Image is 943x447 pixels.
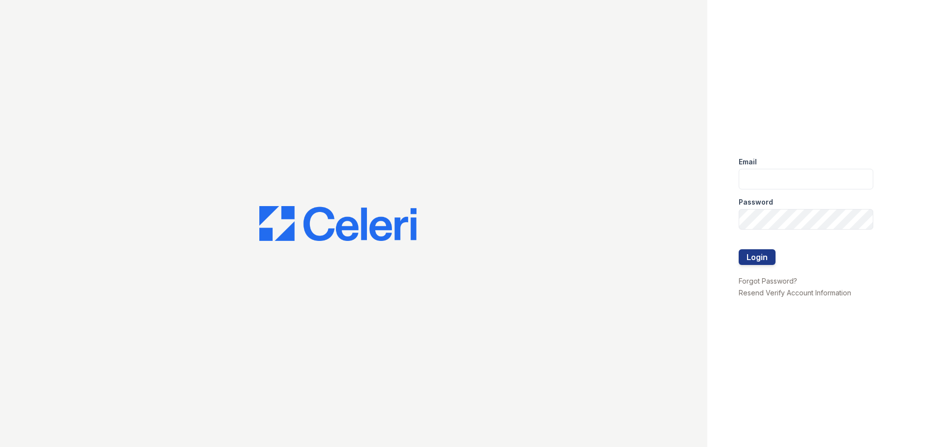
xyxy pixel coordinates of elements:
[259,206,416,241] img: CE_Logo_Blue-a8612792a0a2168367f1c8372b55b34899dd931a85d93a1a3d3e32e68fde9ad4.png
[739,289,851,297] a: Resend Verify Account Information
[739,197,773,207] label: Password
[739,157,757,167] label: Email
[739,277,797,285] a: Forgot Password?
[739,249,776,265] button: Login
